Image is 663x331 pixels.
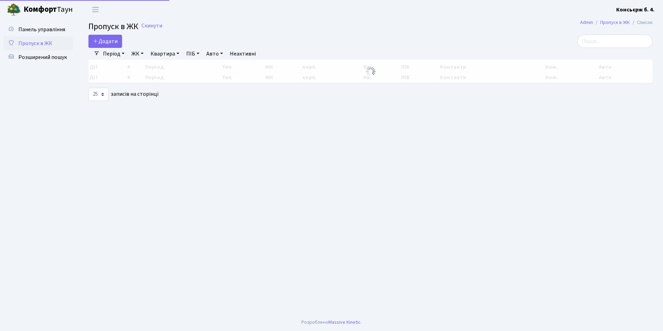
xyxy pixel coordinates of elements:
[365,66,376,77] img: Обробка...
[227,48,259,60] a: Неактивні
[141,23,162,29] a: Скинути
[3,23,73,36] a: Панель управління
[204,48,226,60] a: Авто
[328,319,361,326] a: Massive Kinetic
[88,88,109,101] select: записів на сторінці
[148,48,182,60] a: Квартира
[129,48,146,60] a: ЖК
[600,19,630,26] a: Пропуск в ЖК
[301,319,362,326] div: Розроблено .
[18,53,67,61] span: Розширений пошук
[18,40,52,47] span: Пропуск в ЖК
[616,6,655,14] a: Консьєрж б. 4.
[18,26,65,33] span: Панель управління
[3,36,73,50] a: Пропуск в ЖК
[88,35,122,48] a: Додати
[100,48,127,60] a: Період
[93,37,118,45] span: Додати
[570,15,663,30] nav: breadcrumb
[24,4,57,15] b: Комфорт
[24,4,73,16] span: Таун
[7,3,21,17] img: logo.png
[630,19,653,26] li: Список
[87,4,104,15] button: Переключити навігацію
[88,88,158,101] label: записів на сторінці
[183,48,202,60] a: ПІБ
[577,35,653,48] input: Пошук...
[580,19,593,26] a: Admin
[88,20,138,33] span: Пропуск в ЖК
[3,50,73,64] a: Розширений пошук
